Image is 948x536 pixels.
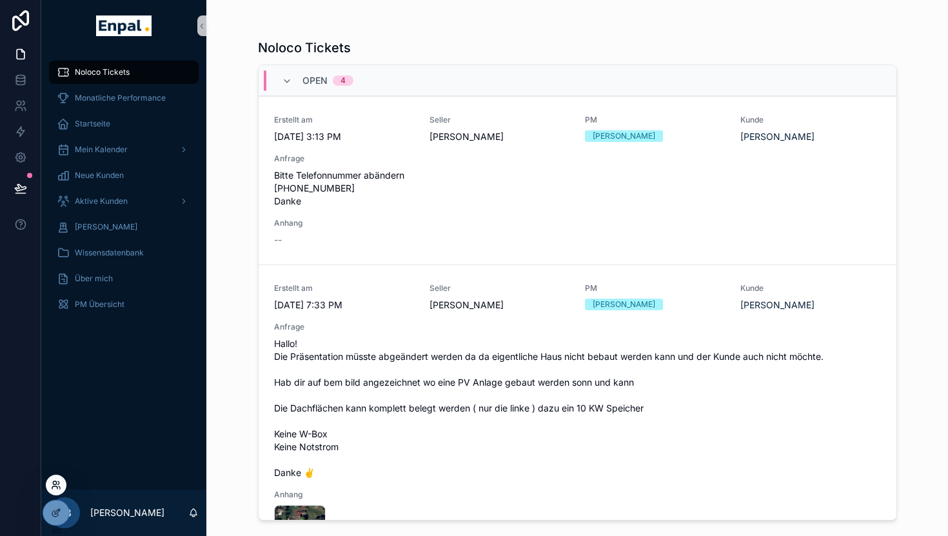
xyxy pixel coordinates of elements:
[430,283,569,293] span: Seller
[75,144,128,155] span: Mein Kalender
[430,115,569,125] span: Seller
[41,52,206,333] div: scrollable content
[75,170,124,181] span: Neue Kunden
[258,39,351,57] h1: Noloco Tickets
[430,130,569,143] span: [PERSON_NAME]
[75,93,166,103] span: Monatliche Performance
[274,299,414,312] span: [DATE] 7:33 PM
[274,283,414,293] span: Erstellt am
[90,506,164,519] p: [PERSON_NAME]
[49,138,199,161] a: Mein Kalender
[75,67,130,77] span: Noloco Tickets
[740,115,880,125] span: Kunde
[75,196,128,206] span: Aktive Kunden
[740,299,815,312] a: [PERSON_NAME]
[75,273,113,284] span: Über mich
[430,299,569,312] span: [PERSON_NAME]
[49,215,199,239] a: [PERSON_NAME]
[274,154,881,164] span: Anfrage
[49,86,199,110] a: Monatliche Performance
[274,322,881,332] span: Anfrage
[274,490,881,500] span: Anhang
[274,169,881,208] span: Bitte Telefonnummer abändern [PHONE_NUMBER] Danke
[593,130,655,142] div: [PERSON_NAME]
[49,241,199,264] a: Wissensdatenbank
[49,112,199,135] a: Startseite
[49,293,199,316] a: PM Übersicht
[274,337,881,479] span: Hallo! Die Präsentation müsste abgeändert werden da da eigentliche Haus nicht bebaut werden kann ...
[302,74,328,87] span: Open
[740,130,815,143] a: [PERSON_NAME]
[49,190,199,213] a: Aktive Kunden
[75,222,137,232] span: [PERSON_NAME]
[75,299,124,310] span: PM Übersicht
[274,130,414,143] span: [DATE] 3:13 PM
[341,75,346,86] div: 4
[96,15,151,36] img: App logo
[585,283,725,293] span: PM
[49,61,199,84] a: Noloco Tickets
[49,267,199,290] a: Über mich
[585,115,725,125] span: PM
[75,248,144,258] span: Wissensdatenbank
[274,218,881,228] span: Anhang
[75,119,110,129] span: Startseite
[274,115,414,125] span: Erstellt am
[740,283,880,293] span: Kunde
[49,164,199,187] a: Neue Kunden
[274,233,282,246] span: --
[593,299,655,310] div: [PERSON_NAME]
